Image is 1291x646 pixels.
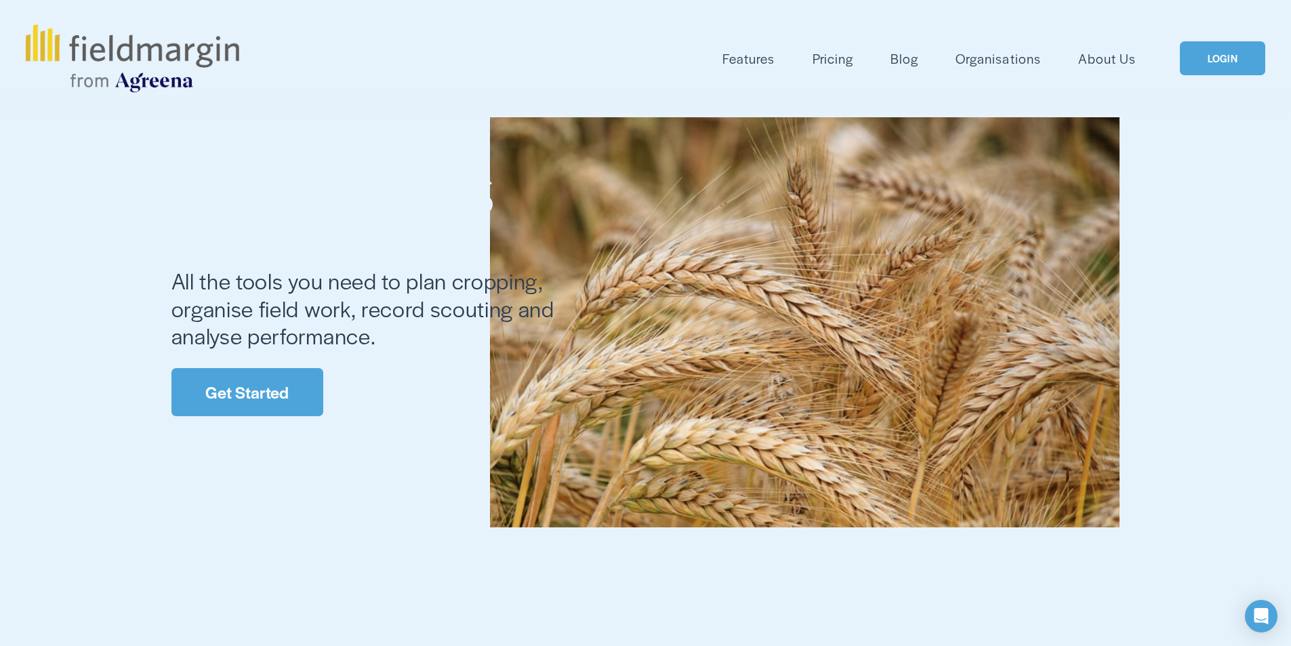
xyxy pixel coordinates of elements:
a: Get Started [171,368,323,416]
a: Pricing [813,47,853,70]
a: About Us [1078,47,1136,70]
a: Blog [890,47,918,70]
a: Organisations [956,47,1040,70]
div: Open Intercom Messenger [1245,600,1277,632]
span: Features [722,49,775,68]
a: LOGIN [1180,41,1265,76]
img: fieldmargin.com [26,24,239,92]
span: For Crops [171,129,496,237]
span: All the tools you need to plan cropping, organise field work, record scouting and analyse perform... [171,265,560,351]
a: folder dropdown [722,47,775,70]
